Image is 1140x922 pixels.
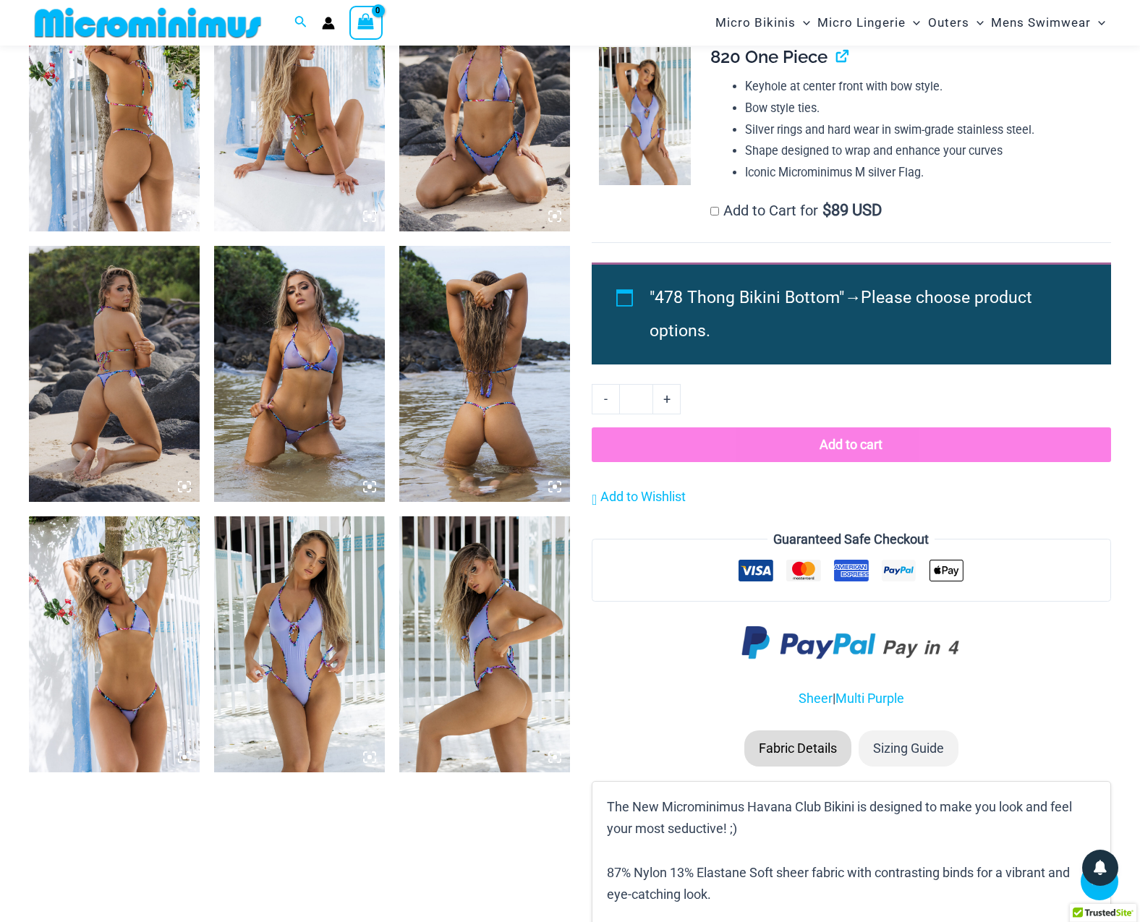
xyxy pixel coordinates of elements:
[653,384,681,414] a: +
[822,201,831,219] span: $
[294,14,307,32] a: Search icon link
[867,691,904,706] a: Purple
[710,207,719,215] input: Add to Cart for$89 USD
[814,4,924,41] a: Micro LingerieMenu ToggleMenu Toggle
[715,4,796,41] span: Micro Bikinis
[987,4,1109,41] a: Mens SwimwearMenu ToggleMenu Toggle
[799,691,833,706] a: Sheer
[29,246,200,502] img: Havana Club Purple Multi 312 Top 478 Bottom
[710,46,828,67] span: 820 One Piece
[745,140,1099,162] li: Shape designed to wrap and enhance your curves
[599,47,691,185] img: Havana Club Purple Multi 820 One Piece
[745,98,1099,119] li: Bow style ties.
[322,17,335,30] a: Account icon link
[214,246,385,502] img: Havana Club Purple Multi 321 Top 451 Bottom
[29,7,267,39] img: MM SHOP LOGO FLAT
[744,730,851,767] li: Fabric Details
[399,516,570,772] img: Havana Club Purple Multi 820 One Piece
[710,2,1111,43] nav: Site Navigation
[767,529,935,550] legend: Guaranteed Safe Checkout
[924,4,987,41] a: OutersMenu ToggleMenu Toggle
[607,862,1096,905] p: 87% Nylon 13% Elastane Soft sheer fabric with contrasting binds for a vibrant and eye-catching look.
[600,489,686,504] span: Add to Wishlist
[928,4,969,41] span: Outers
[607,796,1096,839] p: The New Microminimus Havana Club Bikini is designed to make you look and feel your most seductive...
[822,203,882,218] span: 89 USD
[619,384,653,414] input: Product quantity
[712,4,814,41] a: Micro BikinisMenu ToggleMenu Toggle
[349,6,383,39] a: View Shopping Cart, empty
[859,730,958,767] li: Sizing Guide
[745,162,1099,184] li: Iconic Microminimus M silver Flag.
[592,486,686,508] a: Add to Wishlist
[650,288,1032,341] span: Please choose product options.
[796,4,810,41] span: Menu Toggle
[650,281,1078,348] li: →
[214,516,385,772] img: Havana Club Purple Multi 820 One Piece
[1091,4,1105,41] span: Menu Toggle
[29,516,200,772] img: Havana Club Purple Multi 312 Top 451 Bottom
[969,4,984,41] span: Menu Toggle
[745,119,1099,141] li: Silver rings and hard wear in swim-grade stainless steel.
[710,202,882,219] label: Add to Cart for
[592,427,1111,462] button: Add to cart
[991,4,1091,41] span: Mens Swimwear
[745,76,1099,98] li: Keyhole at center front with bow style.
[592,384,619,414] a: -
[650,288,844,307] span: "478 Thong Bikini Bottom"
[817,4,906,41] span: Micro Lingerie
[835,691,864,706] a: Multi
[906,4,920,41] span: Menu Toggle
[592,688,1111,709] p: |
[399,246,570,502] img: Havana Club Purple Multi 321 Top 451 Bottom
